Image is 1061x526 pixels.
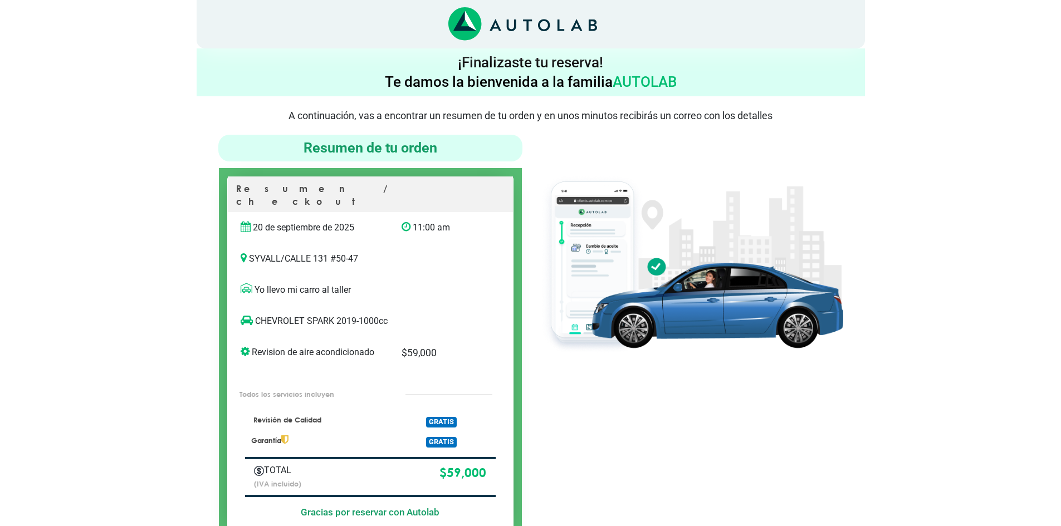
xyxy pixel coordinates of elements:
[448,18,597,29] a: Link al sitio de autolab
[426,417,457,427] span: GRATIS
[201,53,860,92] h4: ¡Finalizaste tu reserva! Te damos la bienvenida a la familia
[245,507,496,518] h5: Gracias por reservar con Autolab
[254,479,301,488] small: (IVA incluido)
[358,464,486,483] p: $ 59,000
[251,435,385,446] p: Garantía
[402,346,477,360] p: $ 59,000
[402,221,477,234] p: 11:00 am
[254,464,341,477] p: TOTAL
[251,415,385,425] p: Revisión de Calidad
[223,139,518,157] h4: Resumen de tu orden
[241,346,385,359] p: Revision de aire acondicionado
[197,110,865,121] p: A continuación, vas a encontrar un resumen de tu orden y en unos minutos recibirás un correo con ...
[613,73,677,90] span: AUTOLAB
[241,221,385,234] p: 20 de septiembre de 2025
[241,314,477,328] p: CHEVROLET SPARK 2019-1000cc
[426,437,457,448] span: GRATIS
[236,183,505,212] p: Resumen / checkout
[254,466,264,476] img: Autobooking-Iconos-23.png
[239,389,382,400] p: Todos los servicios incluyen
[241,283,500,297] p: Yo llevo mi carro al taller
[241,252,500,266] p: SYVALL / CALLE 131 #50-47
